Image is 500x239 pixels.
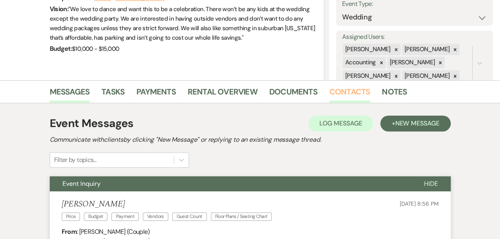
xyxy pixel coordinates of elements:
[72,45,119,53] span: $10,000 - $15,000
[136,85,176,103] a: Payments
[62,199,276,209] h5: [PERSON_NAME]
[308,116,373,131] button: Log Message
[329,85,370,103] a: Contacts
[395,119,439,127] span: New Message
[343,57,377,68] div: Accounting
[50,85,90,103] a: Messages
[62,227,77,236] b: From
[50,115,134,132] h1: Event Messages
[54,155,97,165] div: Filter by topics...
[50,135,451,145] h2: Communicate with clients by clicking "New Message" or replying to an existing message thread.
[62,212,80,221] span: Price
[424,179,438,188] span: Hide
[172,212,207,221] span: Guest Count
[319,119,362,127] span: Log Message
[269,85,317,103] a: Documents
[343,70,392,82] div: [PERSON_NAME]
[343,44,392,55] div: [PERSON_NAME]
[380,116,450,131] button: +New Message
[111,212,139,221] span: Payment
[143,212,168,221] span: Vendors
[211,212,272,221] span: Floor Plans / Seating Chart
[188,85,257,103] a: Rental Overview
[84,212,107,221] span: Budget
[50,5,315,42] span: " We love to dance and want this to be a celebration. There won’t be any kids at the wedding exce...
[411,176,451,191] button: Hide
[50,5,69,13] span: Vision:
[50,176,411,191] button: Event Inquiry
[62,179,101,188] span: Event Inquiry
[399,200,438,207] span: [DATE] 8:56 PM
[402,70,451,82] div: [PERSON_NAME]
[101,85,125,103] a: Tasks
[382,85,407,103] a: Notes
[50,44,72,53] span: Budget:
[387,57,436,68] div: [PERSON_NAME]
[402,44,451,55] div: [PERSON_NAME]
[342,31,487,43] label: Assigned Users:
